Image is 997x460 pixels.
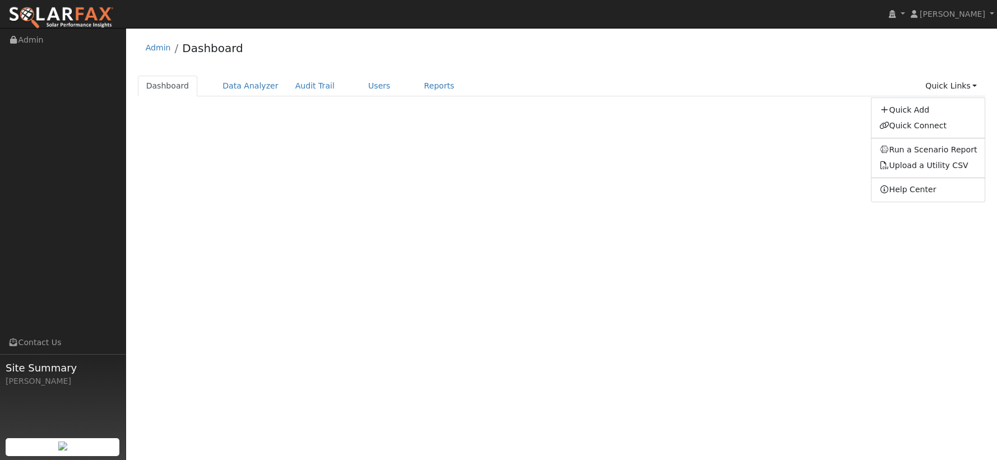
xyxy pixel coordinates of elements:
a: Audit Trail [287,76,343,96]
a: Dashboard [182,41,243,55]
span: Site Summary [6,360,120,375]
a: Data Analyzer [214,76,287,96]
a: Help Center [871,182,985,198]
img: SolarFax [8,6,114,30]
a: Quick Links [917,76,985,96]
a: Upload a Utility CSV [879,161,968,170]
a: Run a Scenario Report [871,142,985,158]
a: Quick Connect [871,118,985,133]
img: retrieve [58,442,67,450]
a: Dashboard [138,76,198,96]
a: Users [360,76,399,96]
a: Quick Add [871,102,985,118]
div: [PERSON_NAME] [6,375,120,387]
span: [PERSON_NAME] [920,10,985,18]
a: Admin [146,43,171,52]
a: Reports [416,76,463,96]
